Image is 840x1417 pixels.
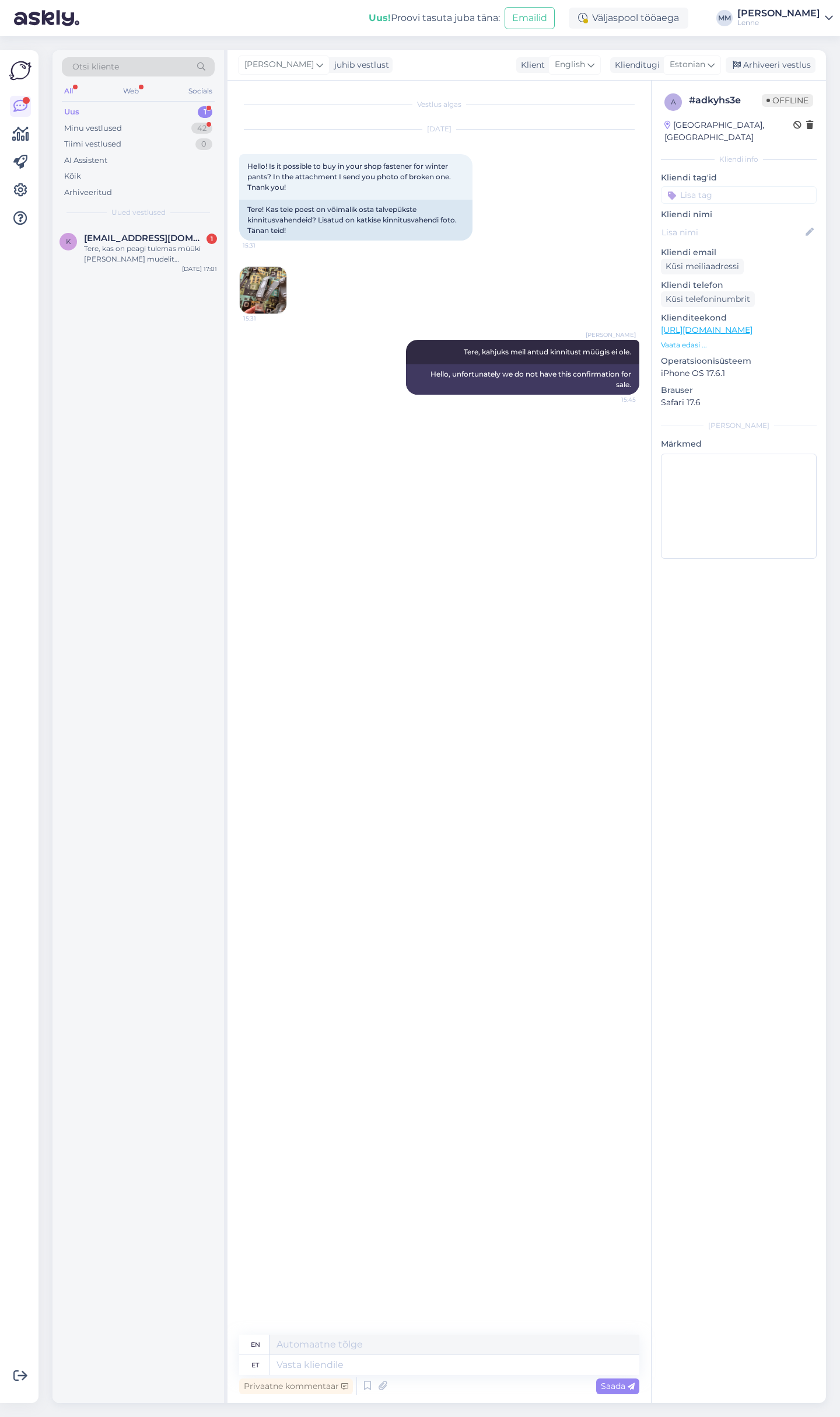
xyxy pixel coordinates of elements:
[762,94,813,107] span: Offline
[195,138,212,150] div: 0
[592,395,636,404] span: 15:45
[240,267,286,314] img: Attachment
[251,1355,259,1375] div: et
[661,438,817,450] p: Märkmed
[330,59,389,71] div: juhib vestlust
[661,186,817,204] input: Lisa tag
[239,1378,353,1394] div: Privaatne kommentaar
[243,241,286,250] span: 15:31
[244,58,314,71] span: [PERSON_NAME]
[64,123,122,134] div: Minu vestlused
[661,172,817,184] p: Kliendi tag'id
[586,330,636,339] span: [PERSON_NAME]
[64,138,121,150] div: Tiimi vestlused
[464,347,631,356] span: Tere, kahjuks meil antud kinnitust müügis ei ole.
[671,98,676,106] span: a
[121,83,141,99] div: Web
[406,364,639,395] div: Hello, unfortunately we do not have this confirmation for sale.
[661,208,817,221] p: Kliendi nimi
[64,170,81,182] div: Kõik
[239,99,639,110] div: Vestlus algas
[111,207,166,218] span: Uued vestlused
[66,237,71,246] span: k
[661,420,817,431] div: [PERSON_NAME]
[239,124,639,134] div: [DATE]
[661,291,755,307] div: Küsi telefoninumbrit
[247,162,453,192] span: Hello! Is it possible to buy in your shop fastener for winter pants? In the attachment I send you...
[661,226,803,239] input: Lisa nimi
[64,155,107,166] div: AI Assistent
[661,340,817,350] p: Vaata edasi ...
[569,8,688,29] div: Väljaspool tööaega
[670,58,705,71] span: Estonian
[516,59,545,71] div: Klient
[661,367,817,380] p: iPhone OS 17.6.1
[206,234,217,244] div: 1
[661,325,752,335] a: [URL][DOMAIN_NAME]
[661,396,817,409] p: Safari 17.6
[610,59,660,71] div: Klienditugi
[661,246,817,259] p: Kliendi email
[601,1381,635,1391] span: Saada
[505,7,555,29] button: Emailid
[737,9,820,18] div: [PERSON_NAME]
[198,106,212,118] div: 1
[9,60,32,82] img: Askly Logo
[661,312,817,324] p: Klienditeekond
[239,200,473,241] div: Tere! Kas teie poest on võimalik osta talvepükste kinnitusvahendeid? Lisatud on katkise kinnitusv...
[191,123,212,134] div: 42
[64,187,112,199] div: Arhiveeritud
[369,11,500,25] div: Proovi tasuta juba täna:
[72,61,119,73] span: Otsi kliente
[84,243,217,264] div: Tere, kas on peagi tulemas müüki [PERSON_NAME] mudelit 122suuruses? art. nr 24364 610
[716,10,733,26] div: MM
[182,264,217,273] div: [DATE] 17:01
[689,93,762,107] div: # adkyhs3e
[84,233,205,243] span: kertu.kokk@gmail.com
[661,154,817,165] div: Kliendi info
[62,83,75,99] div: All
[737,18,820,27] div: Lenne
[186,83,215,99] div: Socials
[664,119,793,144] div: [GEOGRAPHIC_DATA], [GEOGRAPHIC_DATA]
[737,9,833,27] a: [PERSON_NAME]Lenne
[661,355,817,367] p: Operatsioonisüsteem
[726,57,815,73] div: Arhiveeri vestlus
[251,1335,260,1355] div: en
[661,384,817,396] p: Brauser
[64,106,79,118] div: Uus
[369,12,391,23] b: Uus!
[243,314,287,323] span: 15:31
[661,279,817,291] p: Kliendi telefon
[555,58,585,71] span: English
[661,259,744,274] div: Küsi meiliaadressi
